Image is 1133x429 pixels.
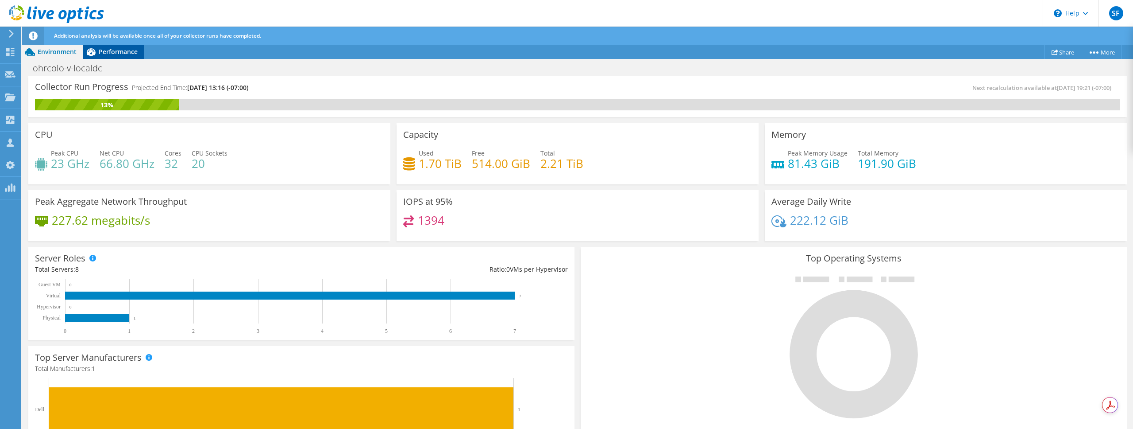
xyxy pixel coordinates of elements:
[192,328,195,334] text: 2
[100,149,124,157] span: Net CPU
[46,292,61,299] text: Virtual
[134,316,136,320] text: 1
[771,197,851,207] h3: Average Daily Write
[187,83,248,92] span: [DATE] 13:16 (-07:00)
[1054,9,1062,17] svg: \n
[788,159,848,168] h4: 81.43 GiB
[54,32,261,39] span: Additional analysis will be available once all of your collector runs have completed.
[1044,45,1081,59] a: Share
[92,364,95,373] span: 1
[418,215,444,225] h4: 1394
[506,265,510,273] span: 0
[403,197,453,207] h3: IOPS at 95%
[35,100,179,110] div: 13%
[29,63,116,73] h1: ohrcolo-v-localdc
[52,215,150,225] h4: 227.62 megabits/s
[472,149,485,157] span: Free
[1081,45,1122,59] a: More
[788,149,848,157] span: Peak Memory Usage
[403,130,438,140] h3: Capacity
[192,149,227,157] span: CPU Sockets
[35,353,142,363] h3: Top Server Manufacturers
[518,407,520,412] text: 1
[75,265,79,273] span: 8
[192,159,227,168] h4: 20
[513,328,516,334] text: 7
[1057,84,1111,92] span: [DATE] 19:21 (-07:00)
[385,328,388,334] text: 5
[42,315,61,321] text: Physical
[771,130,806,140] h3: Memory
[69,283,72,287] text: 0
[39,281,61,288] text: Guest VM
[35,197,187,207] h3: Peak Aggregate Network Throughput
[64,328,66,334] text: 0
[321,328,324,334] text: 4
[35,130,53,140] h3: CPU
[790,215,848,225] h4: 222.12 GiB
[51,149,78,157] span: Peak CPU
[35,265,301,274] div: Total Servers:
[1109,6,1123,20] span: SF
[858,159,916,168] h4: 191.90 GiB
[37,304,61,310] text: Hypervisor
[301,265,568,274] div: Ratio: VMs per Hypervisor
[257,328,259,334] text: 3
[587,253,1120,263] h3: Top Operating Systems
[519,294,521,298] text: 7
[165,149,181,157] span: Cores
[472,159,530,168] h4: 514.00 GiB
[35,364,568,374] h4: Total Manufacturers:
[165,159,181,168] h4: 32
[132,83,248,93] h4: Projected End Time:
[858,149,898,157] span: Total Memory
[449,328,452,334] text: 6
[38,47,77,56] span: Environment
[99,47,138,56] span: Performance
[69,305,72,309] text: 0
[419,159,462,168] h4: 1.70 TiB
[128,328,131,334] text: 1
[51,159,89,168] h4: 23 GHz
[100,159,154,168] h4: 66.80 GHz
[540,159,583,168] h4: 2.21 TiB
[972,84,1116,92] span: Next recalculation available at
[35,406,44,413] text: Dell
[419,149,434,157] span: Used
[35,253,85,263] h3: Server Roles
[540,149,555,157] span: Total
